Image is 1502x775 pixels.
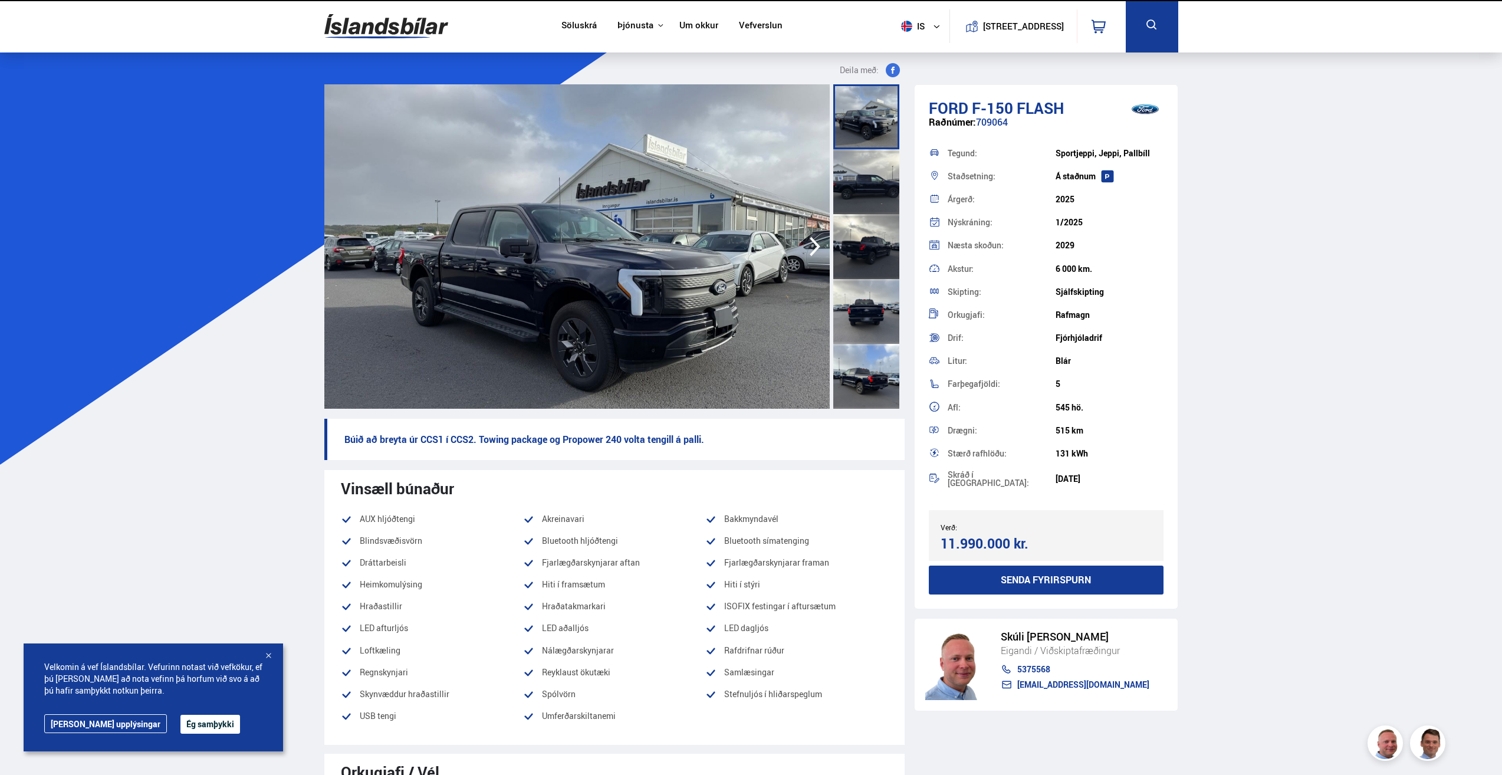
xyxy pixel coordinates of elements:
li: Hiti í framsætum [523,577,705,592]
div: 6 000 km. [1056,264,1164,274]
li: Reyklaust ökutæki [523,665,705,679]
li: Fjarlægðarskynjarar aftan [523,556,705,570]
div: Drægni: [948,426,1056,435]
li: Umferðarskiltanemi [523,709,705,731]
a: [STREET_ADDRESS] [956,9,1070,43]
div: Stærð rafhlöðu: [948,449,1056,458]
a: Vefverslun [739,20,783,32]
div: Rafmagn [1056,310,1164,320]
p: Búið að breyta úr CCS1 í CCS2. Towing package og Propower 240 volta tengill á palli. [324,419,905,460]
div: Afl: [948,403,1056,412]
a: Um okkur [679,20,718,32]
div: Blár [1056,356,1164,366]
li: LED aðalljós [523,621,705,635]
li: Stefnuljós í hliðarspeglum [705,687,888,701]
li: Samlæsingar [705,665,888,679]
li: ISOFIX festingar í aftursætum [705,599,888,613]
li: AUX hljóðtengi [341,512,523,526]
li: Hraðatakmarkari [523,599,705,613]
li: Hiti í stýri [705,577,888,592]
li: Bakkmyndavél [705,512,888,526]
img: brand logo [1122,91,1169,127]
li: Dráttarbeisli [341,556,523,570]
button: Senda fyrirspurn [929,566,1164,595]
div: 1/2025 [1056,218,1164,227]
li: Bluetooth hljóðtengi [523,534,705,548]
div: 11.990.000 kr. [941,536,1043,551]
div: [DATE] [1056,474,1164,484]
div: Staðsetning: [948,172,1056,180]
div: Fjórhjóladrif [1056,333,1164,343]
div: Skúli [PERSON_NAME] [1001,630,1149,643]
img: FbJEzSuNWCJXmdc-.webp [1412,727,1447,763]
div: 545 hö. [1056,403,1164,412]
button: Deila með: [835,63,905,77]
img: siFngHWaQ9KaOqBr.png [925,629,989,700]
span: Velkomin á vef Íslandsbílar. Vefurinn notast við vefkökur, ef þú [PERSON_NAME] að nota vefinn þá ... [44,661,262,697]
li: Spólvörn [523,687,705,701]
div: Vinsæll búnaður [341,480,888,497]
a: [EMAIL_ADDRESS][DOMAIN_NAME] [1001,680,1149,689]
div: 5 [1056,379,1164,389]
button: Þjónusta [617,20,653,31]
li: Rafdrifnar rúður [705,643,888,658]
li: LED afturljós [341,621,523,635]
span: is [896,21,926,32]
li: Heimkomulýsing [341,577,523,592]
button: [STREET_ADDRESS] [988,21,1060,31]
div: Verð: [941,523,1046,531]
div: Farþegafjöldi: [948,380,1056,388]
div: Skipting: [948,288,1056,296]
span: F-150 FLASH [972,97,1064,119]
div: Orkugjafi: [948,311,1056,319]
div: Akstur: [948,265,1056,273]
img: svg+xml;base64,PHN2ZyB4bWxucz0iaHR0cDovL3d3dy53My5vcmcvMjAwMC9zdmciIHdpZHRoPSI1MTIiIGhlaWdodD0iNT... [901,21,912,32]
div: 709064 [929,117,1164,140]
li: Nálægðarskynjarar [523,643,705,658]
li: LED dagljós [705,621,888,635]
li: Hraðastillir [341,599,523,613]
a: Söluskrá [561,20,597,32]
span: Deila með: [840,63,879,77]
div: Árgerð: [948,195,1056,203]
li: Akreinavari [523,512,705,526]
li: USB tengi [341,709,523,723]
img: G0Ugv5HjCgRt.svg [324,7,448,45]
div: 2025 [1056,195,1164,204]
div: Sjálfskipting [1056,287,1164,297]
li: Blindsvæðisvörn [341,534,523,548]
img: 3707124.jpeg [324,84,830,409]
span: Raðnúmer: [929,116,976,129]
button: Ég samþykki [180,715,240,734]
div: Eigandi / Viðskiptafræðingur [1001,643,1149,658]
li: Fjarlægðarskynjarar framan [705,556,888,570]
div: 515 km [1056,426,1164,435]
a: [PERSON_NAME] upplýsingar [44,714,167,733]
li: Regnskynjari [341,665,523,679]
div: Litur: [948,357,1056,365]
a: 5375568 [1001,665,1149,674]
div: Á staðnum [1056,172,1164,181]
span: Ford [929,97,968,119]
li: Bluetooth símatenging [705,534,888,548]
div: Nýskráning: [948,218,1056,226]
div: Sportjeppi, Jeppi, Pallbíll [1056,149,1164,158]
button: is [896,9,949,44]
img: 3707125.jpeg [830,84,1335,409]
li: Loftkæling [341,643,523,658]
div: Næsta skoðun: [948,241,1056,249]
div: Drif: [948,334,1056,342]
li: Skynvæddur hraðastillir [341,687,523,701]
div: Tegund: [948,149,1056,157]
img: siFngHWaQ9KaOqBr.png [1369,727,1405,763]
div: 2029 [1056,241,1164,250]
div: 131 kWh [1056,449,1164,458]
div: Skráð í [GEOGRAPHIC_DATA]: [948,471,1056,487]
